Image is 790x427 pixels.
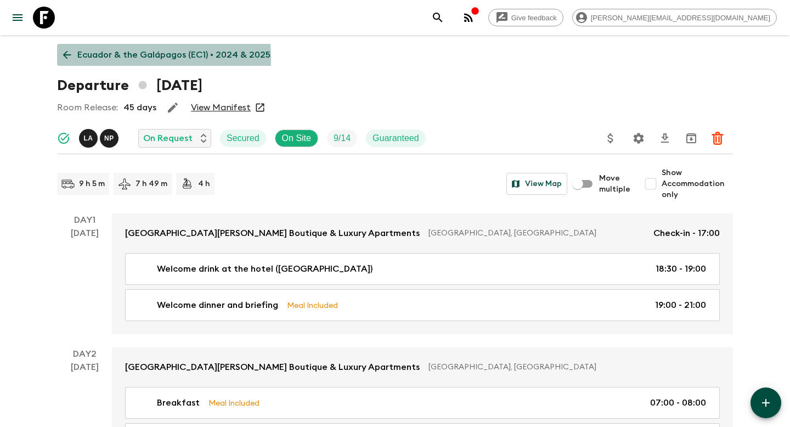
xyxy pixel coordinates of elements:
[662,167,733,200] span: Show Accommodation only
[220,130,266,147] div: Secured
[79,132,121,141] span: Luis Altamirano - Galapagos, Natalia Pesantes - Mainland
[585,14,776,22] span: [PERSON_NAME][EMAIL_ADDRESS][DOMAIN_NAME]
[57,347,112,361] p: Day 2
[275,130,318,147] div: On Site
[125,227,420,240] p: [GEOGRAPHIC_DATA][PERSON_NAME] Boutique & Luxury Apartments
[650,396,706,409] p: 07:00 - 08:00
[57,44,276,66] a: Ecuador & the Galápagos (EC1) • 2024 & 2025
[125,289,720,321] a: Welcome dinner and briefingMeal Included19:00 - 21:00
[334,132,351,145] p: 9 / 14
[7,7,29,29] button: menu
[488,9,563,26] a: Give feedback
[505,14,563,22] span: Give feedback
[77,48,270,61] p: Ecuador & the Galápagos (EC1) • 2024 & 2025
[198,178,210,189] p: 4 h
[57,132,70,145] svg: Synced Successfully
[572,9,777,26] div: [PERSON_NAME][EMAIL_ADDRESS][DOMAIN_NAME]
[506,173,567,195] button: View Map
[125,361,420,374] p: [GEOGRAPHIC_DATA][PERSON_NAME] Boutique & Luxury Apartments
[653,227,720,240] p: Check-in - 17:00
[79,178,105,189] p: 9 h 5 m
[71,227,99,334] div: [DATE]
[125,253,720,285] a: Welcome drink at the hotel ([GEOGRAPHIC_DATA])18:30 - 19:00
[327,130,357,147] div: Trip Fill
[282,132,311,145] p: On Site
[112,347,733,387] a: [GEOGRAPHIC_DATA][PERSON_NAME] Boutique & Luxury Apartments[GEOGRAPHIC_DATA], [GEOGRAPHIC_DATA]
[83,134,93,143] p: L A
[57,101,118,114] p: Room Release:
[57,214,112,227] p: Day 1
[599,173,631,195] span: Move multiple
[628,127,650,149] button: Settings
[79,129,121,148] button: LANP
[227,132,259,145] p: Secured
[208,397,259,409] p: Meal Included
[157,299,278,312] p: Welcome dinner and briefing
[143,132,193,145] p: On Request
[191,102,251,113] a: View Manifest
[655,299,706,312] p: 19:00 - 21:00
[707,127,729,149] button: Delete
[373,132,419,145] p: Guaranteed
[104,134,114,143] p: N P
[157,262,373,276] p: Welcome drink at the hotel ([GEOGRAPHIC_DATA])
[287,299,338,311] p: Meal Included
[123,101,156,114] p: 45 days
[656,262,706,276] p: 18:30 - 19:00
[654,127,676,149] button: Download CSV
[157,396,200,409] p: Breakfast
[136,178,167,189] p: 7 h 49 m
[428,362,711,373] p: [GEOGRAPHIC_DATA], [GEOGRAPHIC_DATA]
[427,7,449,29] button: search adventures
[125,387,720,419] a: BreakfastMeal Included07:00 - 08:00
[112,214,733,253] a: [GEOGRAPHIC_DATA][PERSON_NAME] Boutique & Luxury Apartments[GEOGRAPHIC_DATA], [GEOGRAPHIC_DATA]Ch...
[600,127,622,149] button: Update Price, Early Bird Discount and Costs
[428,228,645,239] p: [GEOGRAPHIC_DATA], [GEOGRAPHIC_DATA]
[680,127,702,149] button: Archive (Completed, Cancelled or Unsynced Departures only)
[57,75,202,97] h1: Departure [DATE]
